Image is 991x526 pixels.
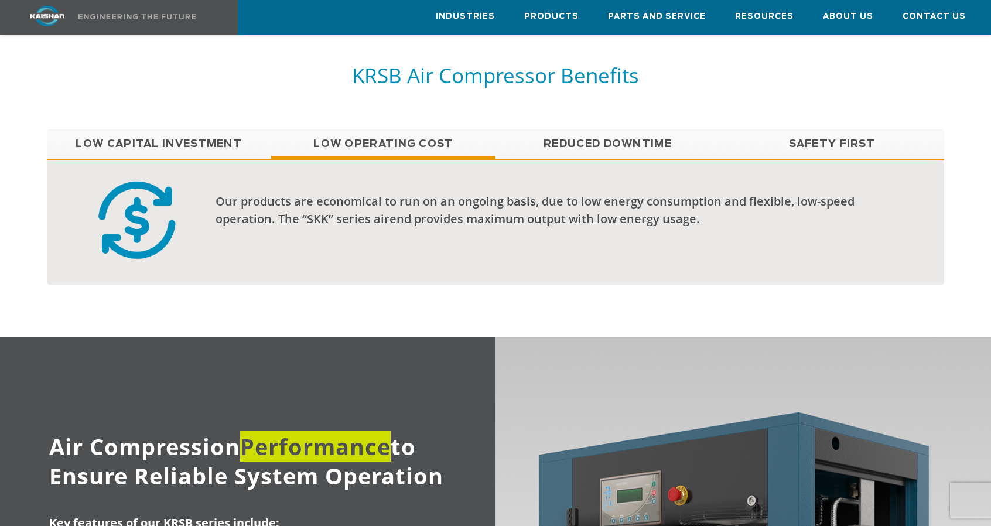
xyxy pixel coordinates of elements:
[823,1,873,32] a: About Us
[735,10,794,23] span: Resources
[47,159,945,285] div: Low Operating Cost
[903,10,966,23] span: Contact Us
[49,431,443,491] span: Air Compression to Ensure Reliable System Operation
[216,193,871,228] div: Our products are economical to run on an ongoing basis, due to low energy consumption and flexibl...
[47,129,271,159] a: Low Capital Investment
[271,129,496,159] a: Low Operating Cost
[608,10,706,23] span: Parts and Service
[608,1,706,32] a: Parts and Service
[240,431,391,462] span: Performance
[496,129,720,159] a: Reduced Downtime
[47,62,945,88] h5: KRSB Air Compressor Benefits
[436,1,495,32] a: Industries
[903,1,966,32] a: Contact Us
[436,10,495,23] span: Industries
[524,1,579,32] a: Products
[524,10,579,23] span: Products
[720,129,944,159] a: Safety First
[735,1,794,32] a: Resources
[4,6,91,26] img: kaishan logo
[78,14,196,19] img: Engineering the future
[823,10,873,23] span: About Us
[91,178,183,262] img: cost efficient badge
